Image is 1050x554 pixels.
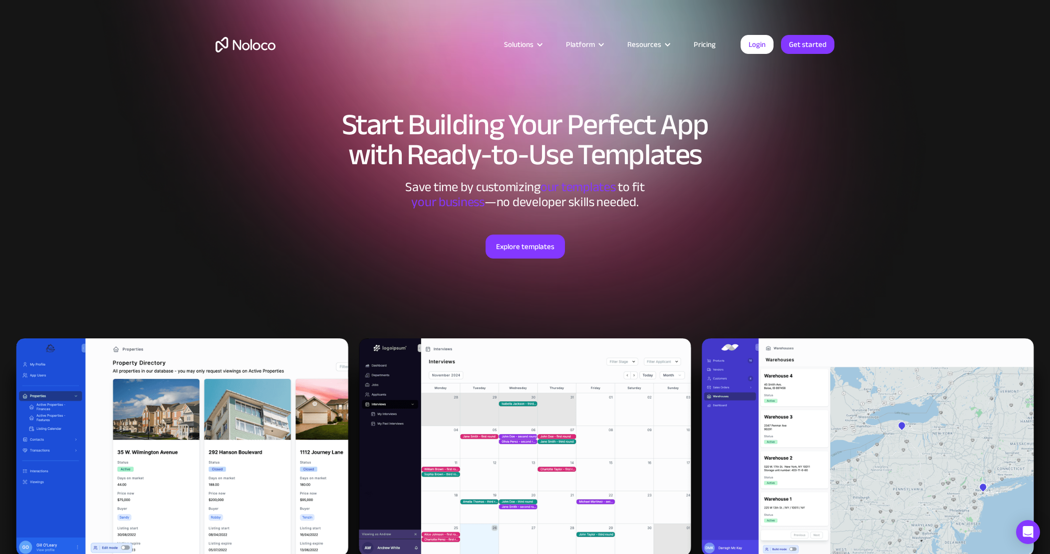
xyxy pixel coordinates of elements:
a: Login [741,35,774,54]
span: your business [411,190,485,214]
div: Solutions [504,38,533,51]
a: Get started [781,35,834,54]
h1: Start Building Your Perfect App with Ready-to-Use Templates [216,110,834,170]
div: Platform [566,38,595,51]
div: Save time by customizing to fit ‍ —no developer skills needed. [375,180,675,210]
a: Explore templates [486,235,565,259]
div: Resources [615,38,681,51]
a: home [216,37,275,52]
div: Open Intercom Messenger [1016,520,1040,544]
div: Solutions [492,38,553,51]
div: Resources [627,38,661,51]
a: Pricing [681,38,728,51]
div: Platform [553,38,615,51]
span: our templates [540,175,616,199]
